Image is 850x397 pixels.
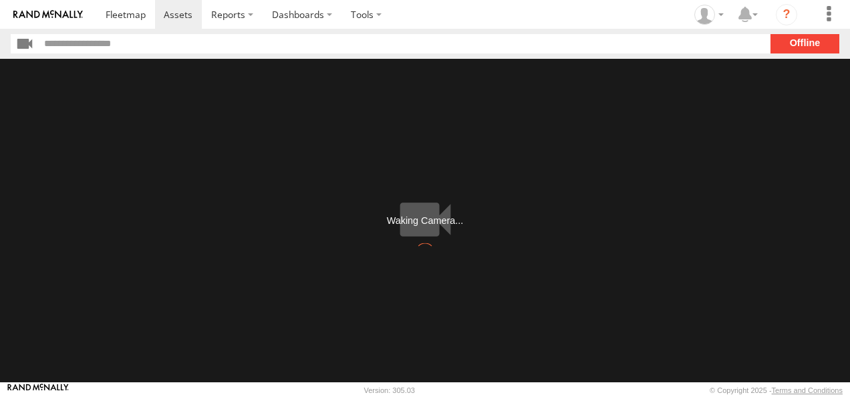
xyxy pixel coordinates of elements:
[13,10,83,19] img: rand-logo.svg
[690,5,728,25] div: antonio fernandez
[364,386,415,394] div: Version: 305.03
[772,386,843,394] a: Terms and Conditions
[776,4,797,25] i: ?
[710,386,843,394] div: © Copyright 2025 -
[7,384,69,397] a: Visit our Website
